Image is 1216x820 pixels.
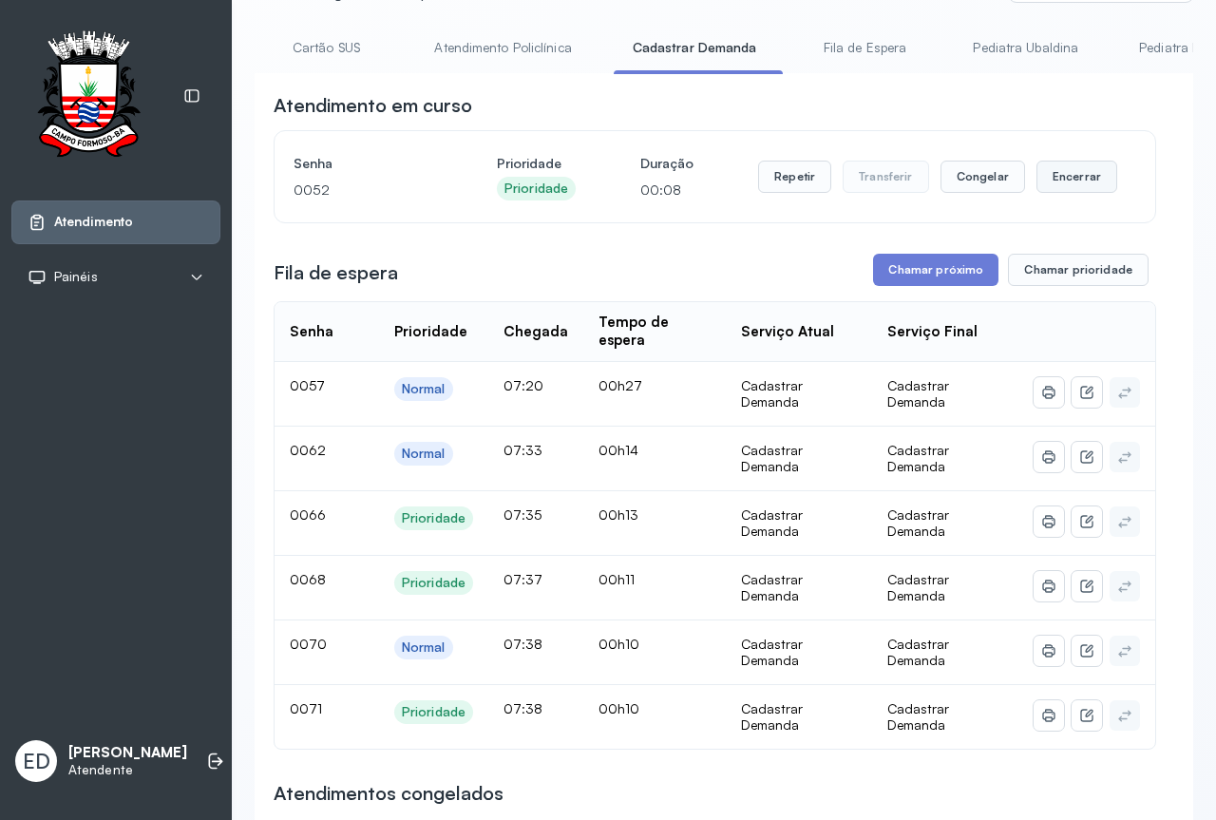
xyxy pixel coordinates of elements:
[887,377,949,410] span: Cadastrar Demanda
[598,314,711,350] div: Tempo de espera
[741,700,857,734] div: Cadastrar Demanda
[887,506,949,540] span: Cadastrar Demanda
[640,177,693,203] p: 00:08
[28,213,204,232] a: Atendimento
[741,323,834,341] div: Serviço Atual
[758,161,831,193] button: Repetir
[503,377,543,393] span: 07:20
[887,442,949,475] span: Cadastrar Demanda
[504,181,568,197] div: Prioridade
[741,636,857,669] div: Cadastrar Demanda
[290,571,326,587] span: 0068
[259,32,392,64] a: Cartão SUS
[294,150,432,177] h4: Senha
[843,161,929,193] button: Transferir
[598,571,635,587] span: 00h11
[887,323,978,341] div: Serviço Final
[940,161,1025,193] button: Congelar
[614,32,776,64] a: Cadastrar Demanda
[402,446,446,462] div: Normal
[402,575,465,591] div: Prioridade
[598,700,639,716] span: 00h10
[402,639,446,656] div: Normal
[598,636,639,652] span: 00h10
[290,442,326,458] span: 0062
[503,506,541,523] span: 07:35
[1008,254,1149,286] button: Chamar prioridade
[20,30,157,162] img: Logotipo do estabelecimento
[290,700,322,716] span: 0071
[415,32,590,64] a: Atendimento Policlínica
[68,762,187,778] p: Atendente
[294,177,432,203] p: 0052
[274,92,472,119] h3: Atendimento em curso
[402,510,465,526] div: Prioridade
[598,506,638,523] span: 00h13
[54,214,133,230] span: Atendimento
[54,269,98,285] span: Painéis
[402,704,465,720] div: Prioridade
[503,700,542,716] span: 07:38
[503,636,542,652] span: 07:38
[1036,161,1117,193] button: Encerrar
[741,377,857,410] div: Cadastrar Demanda
[798,32,931,64] a: Fila de Espera
[402,381,446,397] div: Normal
[598,442,638,458] span: 00h14
[873,254,998,286] button: Chamar próximo
[274,780,503,807] h3: Atendimentos congelados
[290,506,326,523] span: 0066
[274,259,398,286] h3: Fila de espera
[954,32,1097,64] a: Pediatra Ubaldina
[497,150,576,177] h4: Prioridade
[68,744,187,762] p: [PERSON_NAME]
[887,636,949,669] span: Cadastrar Demanda
[290,636,327,652] span: 0070
[640,150,693,177] h4: Duração
[887,571,949,604] span: Cadastrar Demanda
[887,700,949,734] span: Cadastrar Demanda
[741,571,857,604] div: Cadastrar Demanda
[290,377,325,393] span: 0057
[503,571,542,587] span: 07:37
[290,323,333,341] div: Senha
[741,506,857,540] div: Cadastrar Demanda
[598,377,642,393] span: 00h27
[503,442,542,458] span: 07:33
[394,323,467,341] div: Prioridade
[503,323,568,341] div: Chegada
[741,442,857,475] div: Cadastrar Demanda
